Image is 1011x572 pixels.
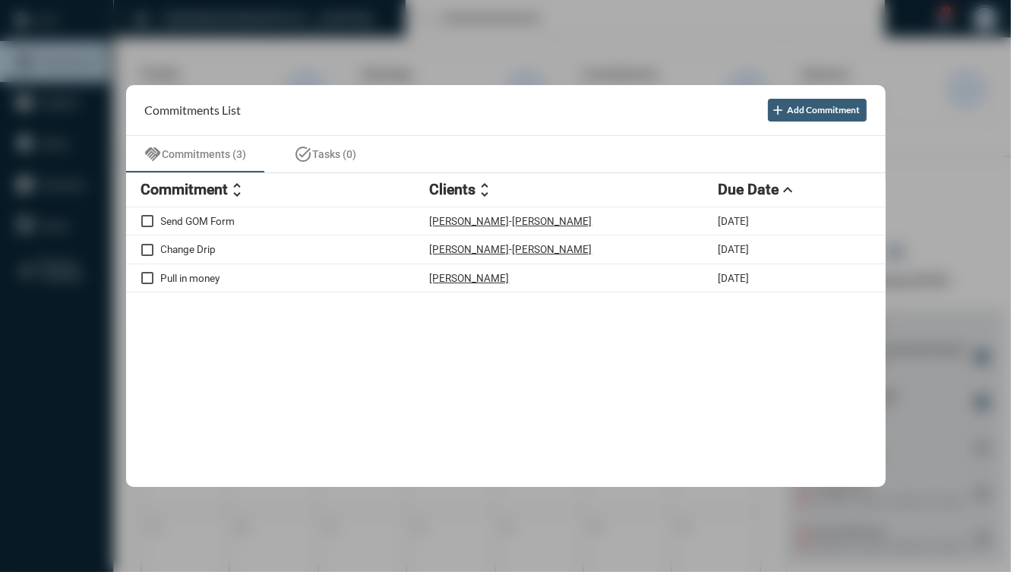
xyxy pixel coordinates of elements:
[141,181,229,198] h2: Commitment
[719,243,750,255] p: [DATE]
[145,103,242,117] h2: Commitments List
[719,272,750,284] p: [DATE]
[161,215,430,227] p: Send GOM Form
[161,243,430,255] p: Change Drip
[719,181,779,198] h2: Due Date
[161,272,430,284] p: Pull in money
[779,181,798,199] mat-icon: expand_less
[229,181,247,199] mat-icon: unfold_more
[476,181,494,199] mat-icon: unfold_more
[144,145,163,163] mat-icon: handshake
[510,243,513,255] p: -
[295,145,313,163] mat-icon: task_alt
[430,243,510,255] p: [PERSON_NAME]
[430,215,510,227] p: [PERSON_NAME]
[768,99,867,122] button: Add Commitment
[513,215,592,227] p: [PERSON_NAME]
[313,148,357,160] span: Tasks (0)
[510,215,513,227] p: -
[430,272,510,284] p: [PERSON_NAME]
[513,243,592,255] p: [PERSON_NAME]
[719,215,750,227] p: [DATE]
[771,103,786,118] mat-icon: add
[430,181,476,198] h2: Clients
[163,148,247,160] span: Commitments (3)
